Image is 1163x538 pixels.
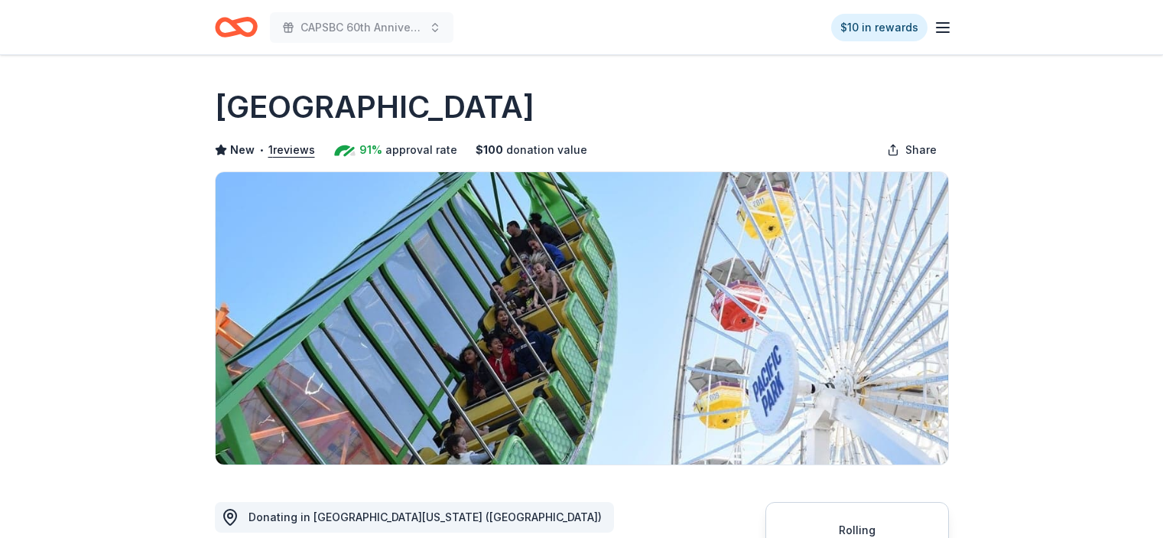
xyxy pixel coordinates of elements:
span: $ 100 [476,141,503,159]
a: $10 in rewards [831,14,927,41]
span: donation value [506,141,587,159]
span: 91% [359,141,382,159]
a: Home [215,9,258,45]
button: 1reviews [268,141,315,159]
span: CAPSBC 60th Anniversary Gala & Silent Auction [300,18,423,37]
span: approval rate [385,141,457,159]
span: Share [905,141,937,159]
span: Donating in [GEOGRAPHIC_DATA][US_STATE] ([GEOGRAPHIC_DATA]) [249,510,602,523]
span: New [230,141,255,159]
button: CAPSBC 60th Anniversary Gala & Silent Auction [270,12,453,43]
h1: [GEOGRAPHIC_DATA] [215,86,534,129]
button: Share [875,135,949,165]
img: Image for Pacific Park [216,172,948,465]
span: • [258,144,264,156]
